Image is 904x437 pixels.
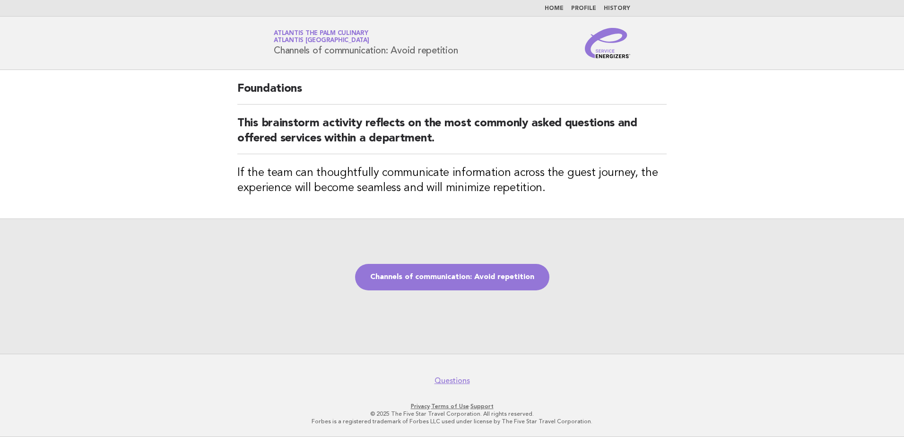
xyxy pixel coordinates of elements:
a: Support [470,403,494,410]
span: Atlantis [GEOGRAPHIC_DATA] [274,38,369,44]
h3: If the team can thoughtfully communicate information across the guest journey, the experience wil... [237,166,667,196]
a: Privacy [411,403,430,410]
a: Terms of Use [431,403,469,410]
p: © 2025 The Five Star Travel Corporation. All rights reserved. [163,410,741,418]
a: Questions [435,376,470,385]
a: Home [545,6,564,11]
h2: This brainstorm activity reflects on the most commonly asked questions and offered services withi... [237,116,667,154]
a: Atlantis The Palm CulinaryAtlantis [GEOGRAPHIC_DATA] [274,30,369,44]
a: History [604,6,630,11]
p: Forbes is a registered trademark of Forbes LLC used under license by The Five Star Travel Corpora... [163,418,741,425]
a: Profile [571,6,596,11]
img: Service Energizers [585,28,630,58]
h1: Channels of communication: Avoid repetition [274,31,458,55]
h2: Foundations [237,81,667,105]
p: · · [163,402,741,410]
a: Channels of communication: Avoid repetition [355,264,549,290]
